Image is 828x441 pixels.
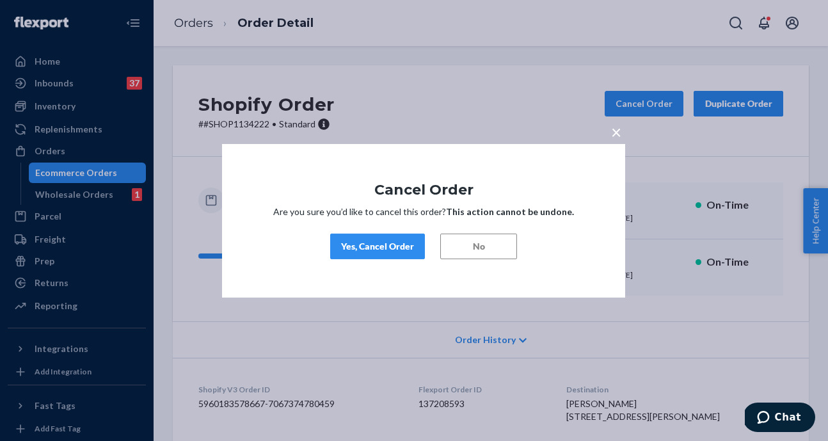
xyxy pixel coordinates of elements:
button: No [440,234,517,259]
h1: Cancel Order [260,182,587,197]
p: Are you sure you’d like to cancel this order? [260,205,587,218]
span: × [611,120,621,142]
div: Yes, Cancel Order [341,240,414,253]
strong: This action cannot be undone. [446,206,574,217]
button: Yes, Cancel Order [330,234,425,259]
iframe: Opens a widget where you can chat to one of our agents [745,403,815,435]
